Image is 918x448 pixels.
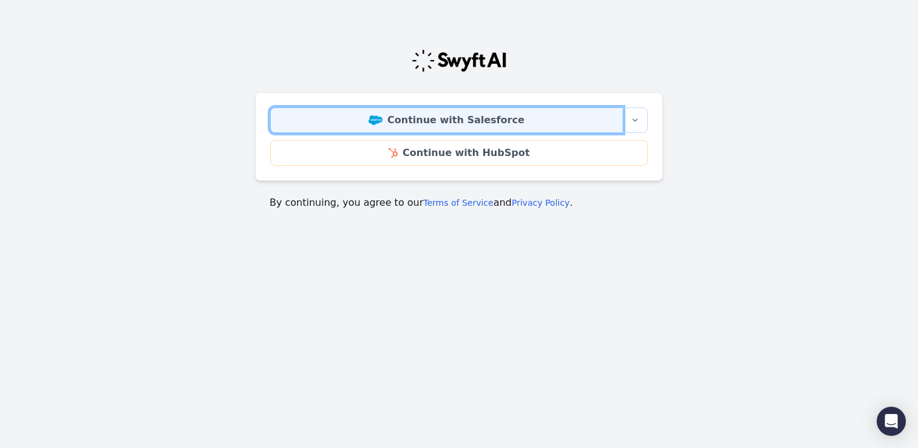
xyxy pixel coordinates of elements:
a: Privacy Policy [512,198,569,208]
a: Terms of Service [423,198,493,208]
p: By continuing, you agree to our and . [270,195,648,210]
img: Swyft Logo [411,49,507,73]
div: Open Intercom Messenger [877,407,906,436]
img: HubSpot [389,148,398,158]
a: Continue with Salesforce [270,107,623,133]
a: Continue with HubSpot [270,140,648,166]
img: Salesforce [369,115,382,125]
